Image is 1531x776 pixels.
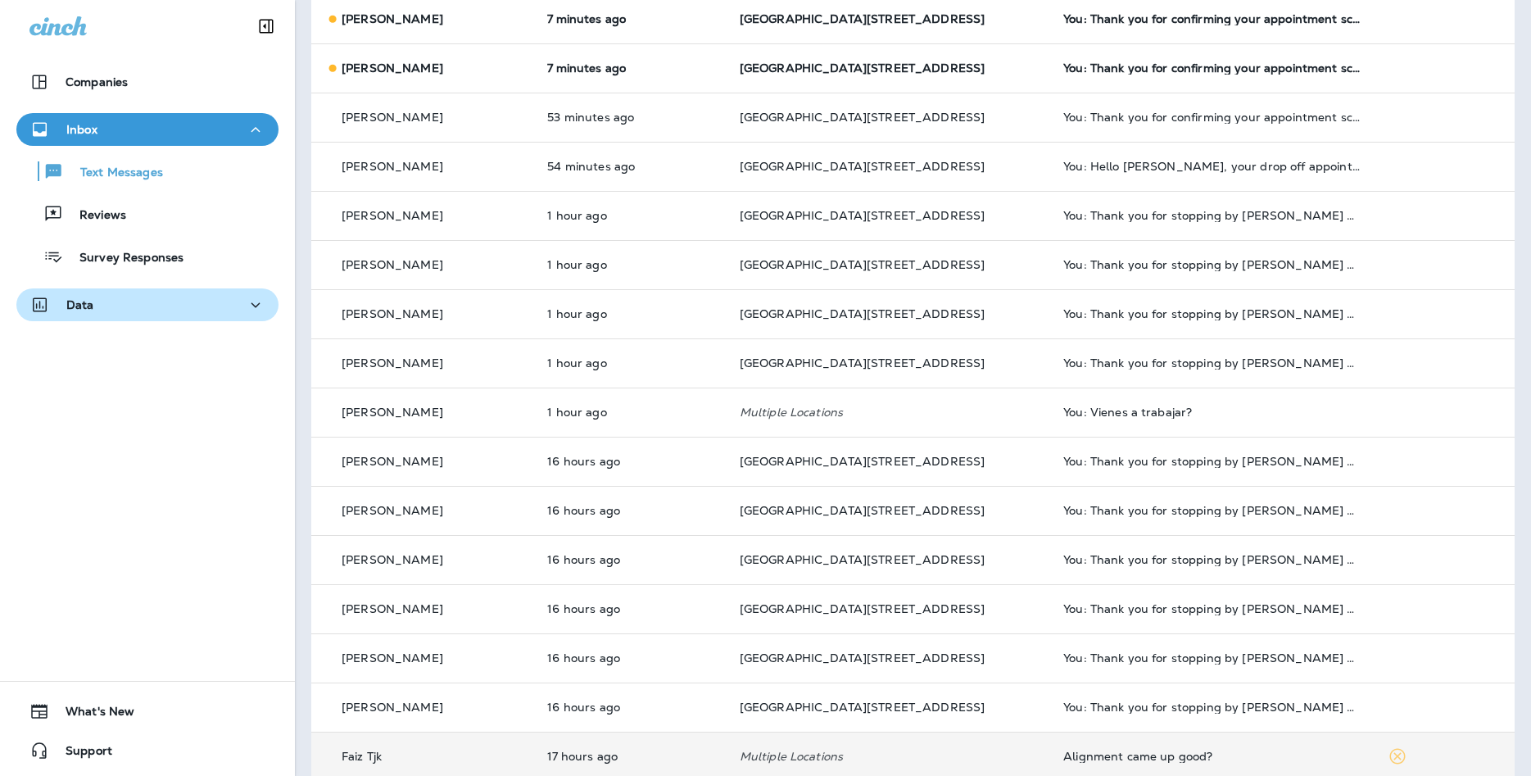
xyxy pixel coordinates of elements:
[1063,160,1361,173] div: You: Hello Donald, your drop off appointment at Jensen Tire & Auto is tomorrow. Reschedule? Call ...
[49,705,134,724] span: What's New
[740,750,1037,763] p: Multiple Locations
[740,11,985,26] span: [GEOGRAPHIC_DATA][STREET_ADDRESS]
[740,651,985,665] span: [GEOGRAPHIC_DATA][STREET_ADDRESS]
[1063,356,1361,370] div: You: Thank you for stopping by Jensen Tire & Auto - South 144th Street. Please take 30 seconds to...
[547,406,713,419] p: Oct 14, 2025 08:02 AM
[16,154,279,188] button: Text Messages
[740,503,985,518] span: [GEOGRAPHIC_DATA][STREET_ADDRESS]
[342,553,443,566] p: [PERSON_NAME]
[740,601,985,616] span: [GEOGRAPHIC_DATA][STREET_ADDRESS]
[342,209,443,222] p: [PERSON_NAME]
[342,406,443,419] p: [PERSON_NAME]
[547,209,713,222] p: Oct 14, 2025 08:03 AM
[16,695,279,728] button: What's New
[547,12,713,25] p: Oct 14, 2025 09:48 AM
[342,61,443,75] p: [PERSON_NAME]
[64,166,163,181] p: Text Messages
[342,111,443,124] p: [PERSON_NAME]
[342,307,443,320] p: [PERSON_NAME]
[342,504,443,517] p: [PERSON_NAME]
[740,454,985,469] span: [GEOGRAPHIC_DATA][STREET_ADDRESS]
[342,455,443,468] p: [PERSON_NAME]
[342,651,443,665] p: [PERSON_NAME]
[243,10,289,43] button: Collapse Sidebar
[740,61,985,75] span: [GEOGRAPHIC_DATA][STREET_ADDRESS]
[1063,209,1361,222] div: You: Thank you for stopping by Jensen Tire & Auto - South 144th Street. Please take 30 seconds to...
[547,160,713,173] p: Oct 14, 2025 09:00 AM
[547,356,713,370] p: Oct 14, 2025 08:03 AM
[740,356,985,370] span: [GEOGRAPHIC_DATA][STREET_ADDRESS]
[66,298,94,311] p: Data
[1063,12,1361,25] div: You: Thank you for confirming your appointment scheduled for 10/15/2025 10:00 AM with South 144th...
[547,651,713,665] p: Oct 13, 2025 04:59 PM
[342,602,443,615] p: [PERSON_NAME]
[63,251,183,266] p: Survey Responses
[16,288,279,321] button: Data
[49,744,112,764] span: Support
[342,750,382,763] p: Faiz Tjk
[547,602,713,615] p: Oct 13, 2025 04:59 PM
[740,159,985,174] span: [GEOGRAPHIC_DATA][STREET_ADDRESS]
[740,406,1037,419] p: Multiple Locations
[547,307,713,320] p: Oct 14, 2025 08:03 AM
[1063,111,1361,124] div: You: Thank you for confirming your appointment scheduled for 10/15/2025 9:00 AM with South 144th ...
[547,504,713,517] p: Oct 13, 2025 05:00 PM
[1063,307,1361,320] div: You: Thank you for stopping by Jensen Tire & Auto - South 144th Street. Please take 30 seconds to...
[740,552,985,567] span: [GEOGRAPHIC_DATA][STREET_ADDRESS]
[547,553,713,566] p: Oct 13, 2025 04:59 PM
[16,66,279,98] button: Companies
[16,239,279,274] button: Survey Responses
[740,306,985,321] span: [GEOGRAPHIC_DATA][STREET_ADDRESS]
[547,701,713,714] p: Oct 13, 2025 04:58 PM
[342,12,443,25] p: [PERSON_NAME]
[1063,602,1361,615] div: You: Thank you for stopping by Jensen Tire & Auto - South 144th Street. Please take 30 seconds to...
[1063,750,1361,763] div: Alignment came up good?
[66,123,97,136] p: Inbox
[16,113,279,146] button: Inbox
[1063,406,1361,419] div: You: Vienes a trabajar?
[547,61,713,75] p: Oct 14, 2025 09:48 AM
[1063,61,1361,75] div: You: Thank you for confirming your appointment scheduled for 10/15/2025 8:00 AM with South 144th ...
[1063,504,1361,517] div: You: Thank you for stopping by Jensen Tire & Auto - South 144th Street. Please take 30 seconds to...
[66,75,128,88] p: Companies
[547,750,713,763] p: Oct 13, 2025 04:43 PM
[740,700,985,715] span: [GEOGRAPHIC_DATA][STREET_ADDRESS]
[63,208,126,224] p: Reviews
[740,257,985,272] span: [GEOGRAPHIC_DATA][STREET_ADDRESS]
[1063,701,1361,714] div: You: Thank you for stopping by Jensen Tire & Auto - South 144th Street. Please take 30 seconds to...
[1063,258,1361,271] div: You: Thank you for stopping by Jensen Tire & Auto - South 144th Street. Please take 30 seconds to...
[342,356,443,370] p: [PERSON_NAME]
[740,208,985,223] span: [GEOGRAPHIC_DATA][STREET_ADDRESS]
[16,734,279,767] button: Support
[342,701,443,714] p: [PERSON_NAME]
[16,197,279,231] button: Reviews
[547,258,713,271] p: Oct 14, 2025 08:03 AM
[342,258,443,271] p: [PERSON_NAME]
[547,111,713,124] p: Oct 14, 2025 09:01 AM
[1063,455,1361,468] div: You: Thank you for stopping by Jensen Tire & Auto - South 144th Street. Please take 30 seconds to...
[547,455,713,468] p: Oct 13, 2025 05:00 PM
[342,160,443,173] p: [PERSON_NAME]
[740,110,985,125] span: [GEOGRAPHIC_DATA][STREET_ADDRESS]
[1063,651,1361,665] div: You: Thank you for stopping by Jensen Tire & Auto - South 144th Street. Please take 30 seconds to...
[1063,553,1361,566] div: You: Thank you for stopping by Jensen Tire & Auto - South 144th Street. Please take 30 seconds to...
